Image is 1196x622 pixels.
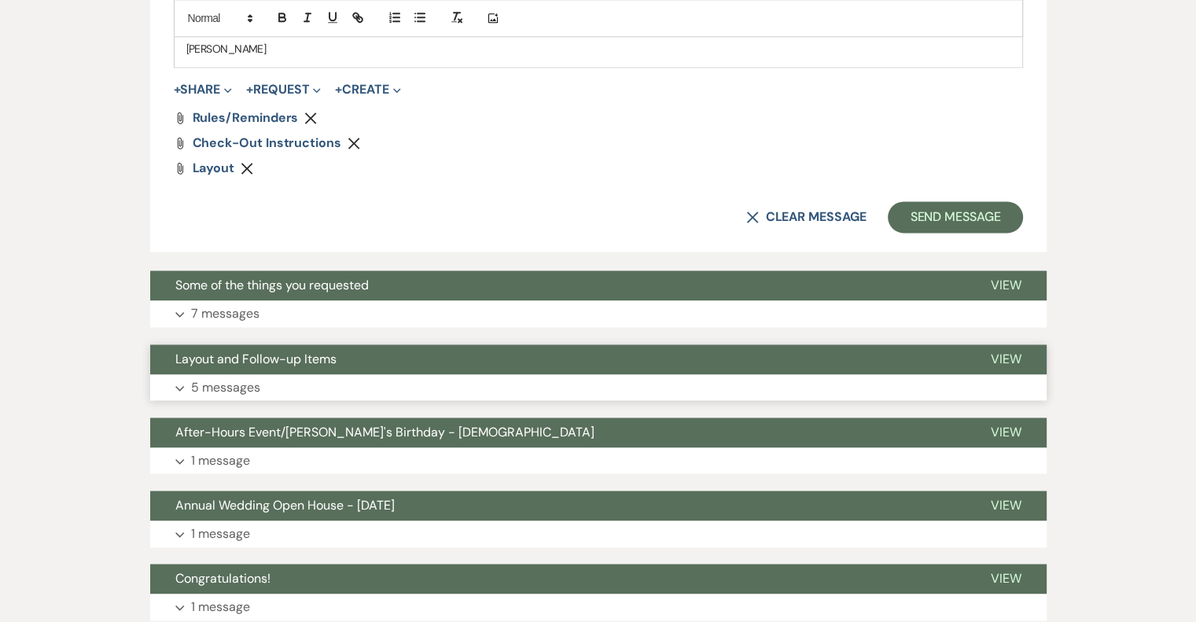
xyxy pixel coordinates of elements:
button: 7 messages [150,300,1047,327]
p: 1 message [191,597,250,617]
button: View [966,271,1047,300]
button: Annual Wedding Open House - [DATE] [150,491,966,521]
p: [PERSON_NAME] [186,40,1010,57]
button: Share [174,83,233,96]
p: 7 messages [191,304,259,324]
span: Some of the things you requested [175,277,369,293]
span: View [991,277,1021,293]
button: View [966,344,1047,374]
button: Congratulations! [150,564,966,594]
button: Some of the things you requested [150,271,966,300]
button: Create [335,83,400,96]
span: View [991,570,1021,587]
a: Layout [193,162,235,175]
span: View [991,351,1021,367]
span: Layout [193,160,235,176]
span: View [991,424,1021,440]
span: + [246,83,253,96]
button: 1 message [150,447,1047,474]
a: Check-out Instructions [193,137,341,149]
span: Rules/Reminders [193,109,299,126]
p: 5 messages [191,377,260,398]
button: Send Message [888,201,1022,233]
button: Layout and Follow-up Items [150,344,966,374]
button: 5 messages [150,374,1047,401]
a: Rules/Reminders [193,112,299,124]
span: After-Hours Event/[PERSON_NAME]'s Birthday - [DEMOGRAPHIC_DATA] [175,424,594,440]
span: View [991,497,1021,513]
span: Congratulations! [175,570,270,587]
span: + [335,83,342,96]
span: + [174,83,181,96]
button: Clear message [746,211,866,223]
button: After-Hours Event/[PERSON_NAME]'s Birthday - [DEMOGRAPHIC_DATA] [150,418,966,447]
button: 1 message [150,521,1047,547]
span: Layout and Follow-up Items [175,351,337,367]
p: 1 message [191,451,250,471]
p: 1 message [191,524,250,544]
span: Annual Wedding Open House - [DATE] [175,497,395,513]
button: View [966,418,1047,447]
button: View [966,491,1047,521]
button: View [966,564,1047,594]
button: Request [246,83,321,96]
span: Check-out Instructions [193,134,341,151]
button: 1 message [150,594,1047,620]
